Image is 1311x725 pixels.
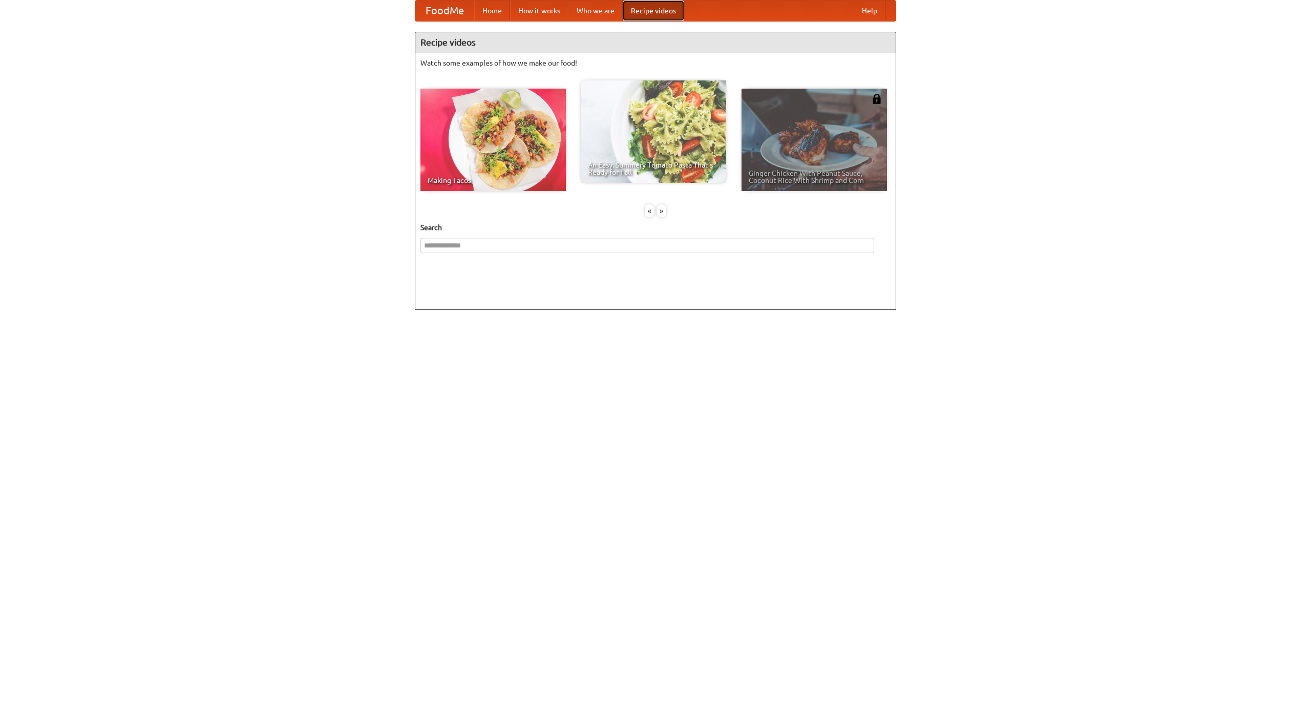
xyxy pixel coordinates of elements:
a: FoodMe [415,1,474,21]
img: 483408.png [872,94,882,104]
a: Home [474,1,510,21]
a: Help [854,1,885,21]
a: Making Tacos [420,89,566,191]
div: « [645,204,654,217]
h4: Recipe videos [415,32,896,53]
h5: Search [420,222,891,233]
div: » [657,204,666,217]
a: Who we are [568,1,623,21]
span: Making Tacos [428,177,559,184]
span: An Easy, Summery Tomato Pasta That's Ready for Fall [588,161,719,176]
a: How it works [510,1,568,21]
a: An Easy, Summery Tomato Pasta That's Ready for Fall [581,80,726,183]
p: Watch some examples of how we make our food! [420,58,891,68]
a: Recipe videos [623,1,684,21]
